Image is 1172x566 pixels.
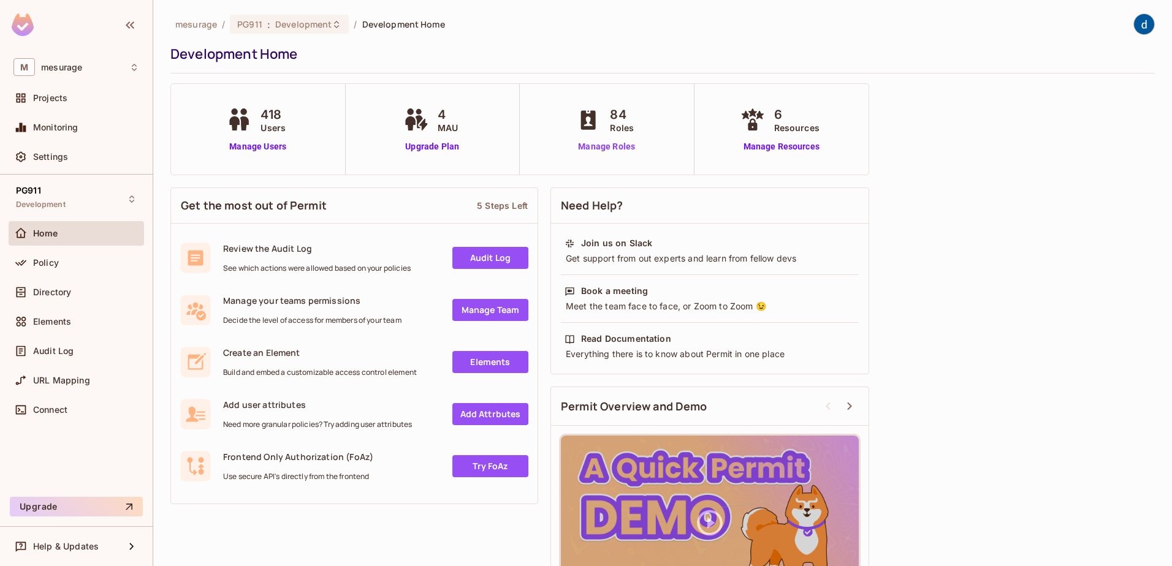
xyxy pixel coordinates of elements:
[261,105,286,124] span: 418
[12,13,34,36] img: SReyMgAAAABJRU5ErkJggg==
[1134,14,1154,34] img: dev 911gcl
[33,405,67,415] span: Connect
[354,18,357,30] li: /
[33,541,99,551] span: Help & Updates
[275,18,332,30] span: Development
[581,333,671,345] div: Read Documentation
[452,351,528,373] a: Elements
[41,62,82,72] span: Workspace: mesurage
[452,299,528,321] a: Manage Team
[223,472,373,481] span: Use secure API's directly from the frontend
[267,20,271,29] span: :
[223,243,411,254] span: Review the Audit Log
[33,152,68,162] span: Settings
[223,451,373,462] span: Frontend Only Authorization (FoAz)
[170,45,1149,63] div: Development Home
[261,121,286,134] span: Users
[774,105,820,124] span: 6
[362,18,445,30] span: Development Home
[223,420,412,429] span: Need more granular policies? Try adding user attributes
[573,140,640,153] a: Manage Roles
[452,247,528,269] a: Audit Log
[175,18,217,30] span: the active workspace
[33,287,71,297] span: Directory
[33,123,78,132] span: Monitoring
[223,399,412,410] span: Add user attributes
[16,200,66,209] span: Development
[33,317,71,326] span: Elements
[565,348,855,360] div: Everything there is to know about Permit in one place
[33,93,67,103] span: Projects
[610,105,634,124] span: 84
[33,375,90,385] span: URL Mapping
[33,346,74,356] span: Audit Log
[224,140,292,153] a: Manage Users
[737,140,826,153] a: Manage Resources
[33,228,58,238] span: Home
[223,368,417,377] span: Build and embed a customizable access control element
[223,347,417,358] span: Create an Element
[452,455,528,477] a: Try FoAz
[565,252,855,265] div: Get support from out experts and learn from fellow devs
[13,58,35,76] span: M
[223,315,401,325] span: Decide the level of access for members of your team
[223,263,411,273] span: See which actions were allowed based on your policies
[33,258,59,268] span: Policy
[10,497,143,516] button: Upgrade
[181,198,327,213] span: Get the most out of Permit
[438,121,458,134] span: MAU
[561,399,707,414] span: Permit Overview and Demo
[561,198,623,213] span: Need Help?
[610,121,634,134] span: Roles
[16,186,41,195] span: PG911
[581,285,648,297] div: Book a meeting
[565,300,855,312] div: Meet the team face to face, or Zoom to Zoom 😉
[223,295,401,306] span: Manage your teams permissions
[237,18,262,30] span: PG911
[774,121,820,134] span: Resources
[452,403,528,425] a: Add Attrbutes
[581,237,652,249] div: Join us on Slack
[477,200,528,211] div: 5 Steps Left
[401,140,464,153] a: Upgrade Plan
[438,105,458,124] span: 4
[222,18,225,30] li: /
